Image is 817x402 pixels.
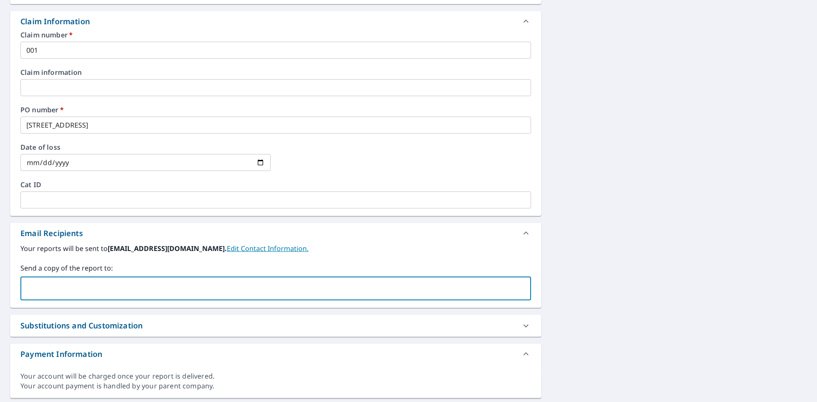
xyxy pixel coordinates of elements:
div: Claim Information [20,16,90,27]
label: Your reports will be sent to [20,243,531,254]
label: Cat ID [20,181,531,188]
label: Claim information [20,69,531,76]
div: Claim Information [10,11,541,31]
label: PO number [20,106,531,113]
div: Payment Information [20,348,102,360]
a: EditContactInfo [227,244,309,253]
div: Your account payment is handled by your parent company. [20,381,531,391]
div: Payment Information [10,344,541,364]
b: [EMAIL_ADDRESS][DOMAIN_NAME]. [108,244,227,253]
div: Email Recipients [10,223,541,243]
label: Date of loss [20,144,271,151]
label: Send a copy of the report to: [20,263,531,273]
div: Your account will be charged once your report is delivered. [20,371,531,381]
div: Email Recipients [20,228,83,239]
div: Substitutions and Customization [10,315,541,336]
label: Claim number [20,31,531,38]
div: Substitutions and Customization [20,320,143,331]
